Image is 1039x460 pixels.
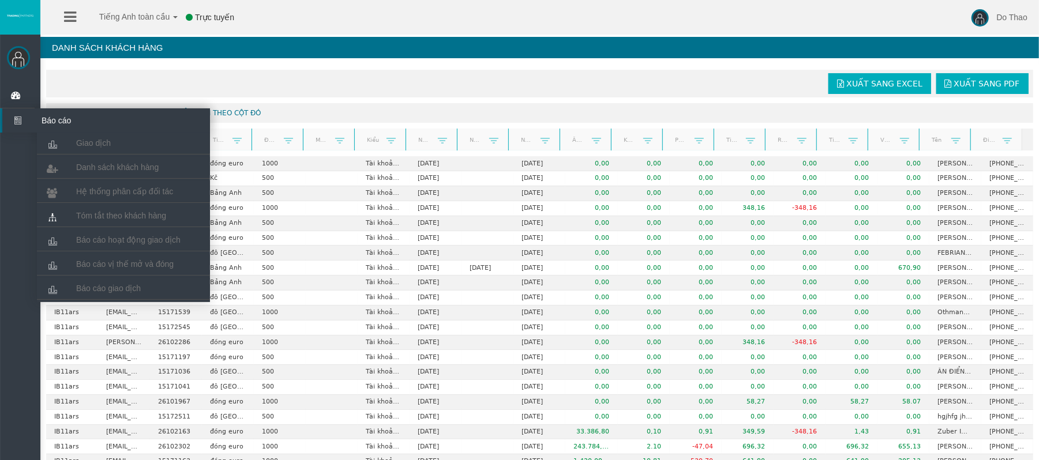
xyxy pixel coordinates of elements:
font: Xuất sang PDF [954,79,1020,88]
font: [DATE] [418,368,439,375]
font: 0,00 [647,278,661,286]
font: Tiếng Anh toàn cầu [99,12,170,21]
font: 0,00 [907,308,921,316]
font: [PERSON_NAME] [937,160,991,167]
font: 0,00 [595,383,609,390]
font: Tài khoản MT4 LiveFixedSpread [366,219,468,227]
font: 0,00 [647,174,661,182]
font: 1000 [262,338,278,346]
span: Do Thao [997,13,1027,22]
font: Tài khoản MT4 LiveFloatingSpread [366,174,477,182]
font: 0,00 [751,278,766,286]
font: [DATE] [522,234,543,242]
font: Bảng Anh [210,278,242,286]
font: 0,00 [595,308,609,316]
font: 0,00 [595,368,609,375]
font: 500 [262,293,274,301]
font: 0,00 [699,204,713,212]
font: đô [GEOGRAPHIC_DATA] [210,368,289,375]
font: 0,00 [699,264,713,272]
font: 0,00 [751,323,766,331]
font: 500 [262,219,274,227]
font: [DATE] [418,234,439,242]
font: 1000 [262,204,278,212]
font: Trực tuyến [195,13,234,22]
a: Báo cáo [2,108,210,133]
font: Bảng Anh [210,264,242,272]
font: 0,00 [699,174,713,182]
font: 0,00 [907,338,921,346]
font: Điện thoại [983,137,1012,143]
font: [DATE] [418,278,439,286]
a: Ngày bắt đầu [411,133,438,148]
font: 500 [262,353,274,361]
font: 0,00 [699,219,713,227]
font: 0,00 [647,323,661,331]
font: đô [GEOGRAPHIC_DATA] [210,293,289,301]
font: đô [GEOGRAPHIC_DATA] [210,383,289,390]
font: 0,00 [647,264,661,272]
font: 0,00 [699,353,713,361]
font: 0,00 [855,189,869,197]
font: 0,00 [855,383,869,390]
font: Ngày kết thúc [470,137,509,143]
a: Điện thoại [976,133,1003,148]
font: 0,00 [595,264,609,272]
font: 0,00 [907,174,921,182]
font: [DATE] [522,278,543,286]
a: Xuất sang PDF [936,73,1029,94]
font: [DATE] [522,219,543,227]
a: Tên [924,133,951,148]
font: [DATE] [522,353,543,361]
font: [DATE] [522,174,543,182]
font: [DATE] [418,308,439,316]
font: 0,00 [595,278,609,286]
font: 0,00 [699,368,713,375]
font: [PERSON_NAME] [937,353,991,361]
font: Tiền gửi ròng [829,137,866,143]
font: đồng euro [210,338,243,346]
font: 0,00 [855,323,869,331]
font: Báo cáo vị thế mở và đóng [76,259,174,269]
font: Báo cáo hoạt động giao dịch [76,235,181,244]
font: 0,00 [647,368,661,375]
font: [PERSON_NAME] [937,338,991,346]
font: 0,00 [595,174,609,182]
font: đô [GEOGRAPHIC_DATA] [210,308,289,316]
font: 0,00 [751,293,766,301]
font: 0,00 [855,278,869,286]
font: đồng euro [210,234,243,242]
font: 0,00 [751,234,766,242]
font: 0,00 [907,189,921,197]
font: 670,90 [899,264,921,272]
font: 0,00 [803,249,817,257]
font: 500 [262,174,274,182]
font: IB11ars [54,308,79,316]
font: 500 [262,323,274,331]
font: Tài khoản MT4 LiveFloatingSpread [366,353,477,361]
font: Tài khoản MT4 LiveFloatingSpread [366,308,477,316]
font: 0,00 [803,383,817,390]
font: Tài khoản MT4 LiveFloatingSpread [366,323,477,331]
a: Ngày kết thúc [462,133,489,148]
font: IB11ars [54,368,79,375]
font: [PERSON_NAME] [937,189,991,197]
font: 1000 [262,160,278,167]
font: 0,00 [595,160,609,167]
font: 500 [262,249,274,257]
font: [DATE] [522,368,543,375]
font: 0,00 [751,383,766,390]
font: 0,00 [803,368,817,375]
font: 0,00 [855,219,869,227]
font: 0,00 [855,249,869,257]
font: 0,00 [907,160,921,167]
font: 0,00 [907,323,921,331]
font: Tài khoản MT4 LiveFixedSpread [366,204,468,212]
font: Đòn bẩy [264,137,288,143]
a: Danh sách khách hàng [37,157,210,178]
font: Hệ thống phân cấp đối tác [76,187,173,196]
font: 0,00 [751,249,766,257]
a: Mã ngắn [308,133,335,148]
font: [DATE] [418,323,439,331]
font: 0,00 [595,219,609,227]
